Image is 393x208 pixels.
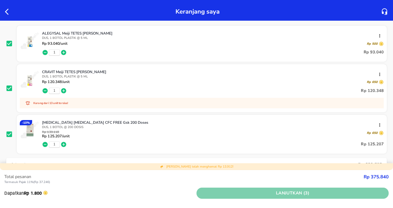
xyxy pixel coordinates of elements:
[53,50,55,55] button: 1
[364,174,389,180] strong: Rp 375.840
[4,180,364,185] p: Termasuk Pajak 11% ( Rp 37.246 )
[4,190,196,197] p: Dapatkan
[24,190,42,196] strong: Rp 1.800
[364,49,384,56] p: Rp 93.040
[20,31,40,51] img: ALEGYSAL Meiji TETES MATA
[367,80,378,84] p: Rp 650
[4,173,364,180] p: Total pesanan
[42,36,384,40] p: DUS, 1 BOTOL PLASTIK @ 5 ML
[20,120,40,140] img: VENTOLIN INHALER CFC FREE Gsk 200 Doses
[42,125,384,129] p: DUS, 1 BOTOL @ 200 DOSIS
[42,69,379,74] p: CRAVIT Meiji TETES [PERSON_NAME]
[20,98,384,108] div: Kurang dari 13 unit tersisa!
[53,89,55,93] button: 1
[42,74,384,79] p: DUS, 1 BOTOL PLASTIK @ 5 ML
[20,69,40,90] img: CRAVIT Meiji TETES MATA
[361,141,384,148] p: Rp 125.207
[53,142,55,147] button: 1
[175,6,220,17] p: Keranjang saya
[361,87,384,94] p: Rp 120.348
[42,80,70,84] p: Rp 120.348 /unit
[42,131,70,134] p: Rp 139.118
[160,165,164,168] img: total discount
[42,41,67,46] p: Rp 93.040 /unit
[358,162,382,168] p: Rp 338.595
[42,120,379,125] p: [MEDICAL_DATA] [MEDICAL_DATA] CFC FREE Gsk 200 Doses
[196,188,389,199] button: Lanjutkan (3)
[11,162,358,167] p: Subtotal
[199,189,386,197] span: Lanjutkan (3)
[42,31,379,36] p: ALEGYSAL Meiji TETES [PERSON_NAME]
[20,120,32,125] div: - 10 %
[367,42,378,46] p: Rp 500
[367,131,378,135] p: Rp 650
[42,134,70,138] p: Rp 125.207 /unit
